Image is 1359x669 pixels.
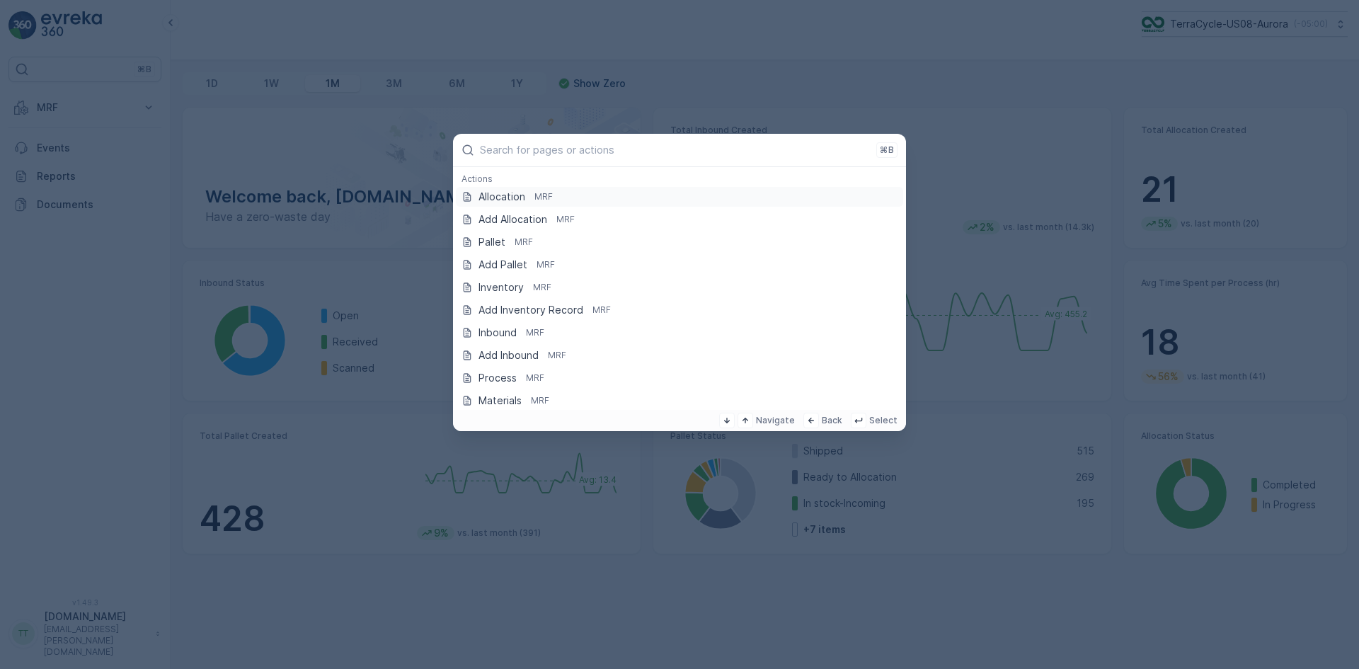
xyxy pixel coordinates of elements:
[478,258,527,272] p: Add Pallet
[876,142,898,158] button: ⌘B
[478,326,517,340] p: Inbound
[534,191,553,202] p: MRF
[478,303,583,317] p: Add Inventory Record
[526,327,544,338] p: MRF
[478,280,524,295] p: Inventory
[756,415,795,426] p: Navigate
[478,212,547,227] p: Add Allocation
[453,173,906,185] div: Actions
[515,236,533,248] p: MRF
[822,415,842,426] p: Back
[480,144,871,156] input: Search for pages or actions
[548,350,566,361] p: MRF
[453,167,906,410] div: Search for pages or actions
[592,304,611,316] p: MRF
[478,190,525,204] p: Allocation
[478,394,522,408] p: Materials
[533,282,551,293] p: MRF
[531,395,549,406] p: MRF
[478,348,539,362] p: Add Inbound
[526,372,544,384] p: MRF
[869,415,898,426] p: Select
[478,371,517,385] p: Process
[537,259,555,270] p: MRF
[556,214,575,225] p: MRF
[880,144,894,156] p: ⌘B
[478,235,505,249] p: Pallet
